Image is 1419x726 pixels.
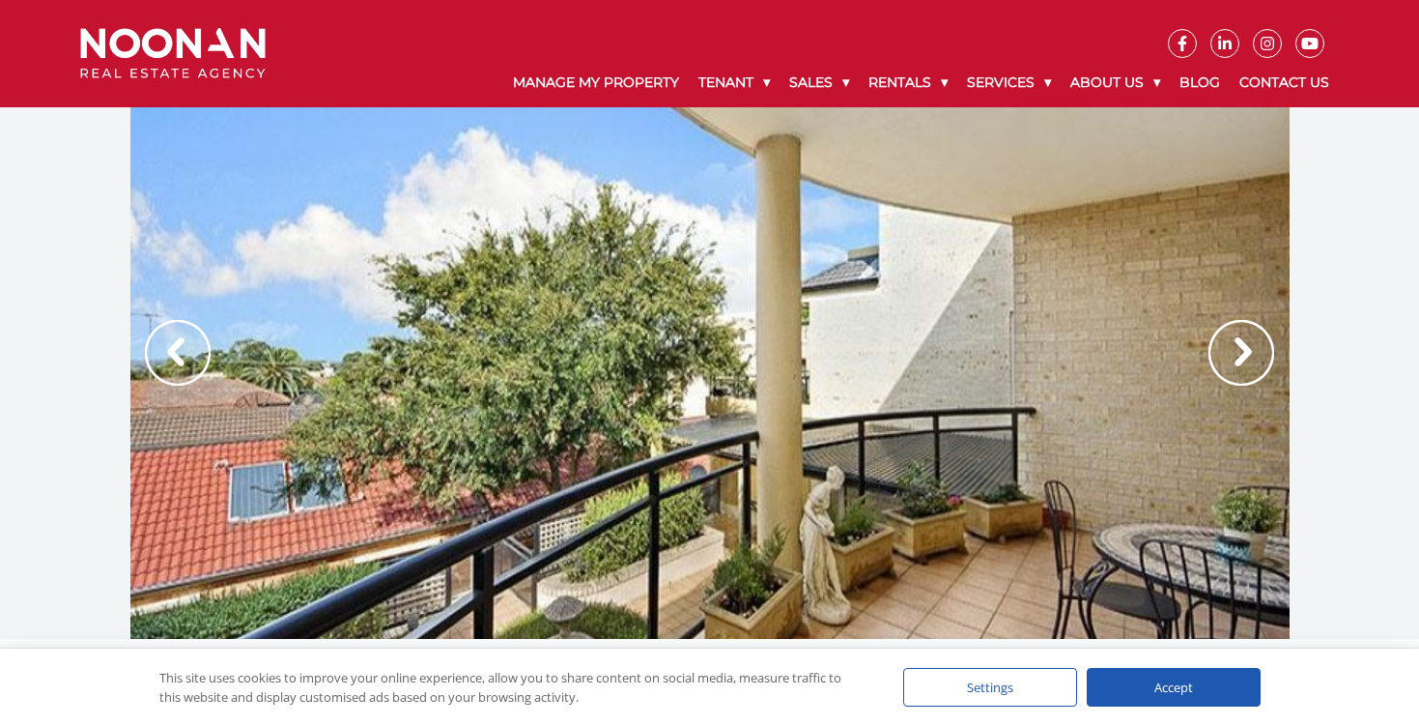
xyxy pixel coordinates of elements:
[859,58,957,107] a: Rentals
[957,58,1061,107] a: Services
[159,668,865,707] div: This site uses cookies to improve your online experience, allow you to share content on social me...
[780,58,859,107] a: Sales
[80,28,266,79] img: Noonan Real Estate Agency
[1061,58,1170,107] a: About Us
[503,58,689,107] a: Manage My Property
[1230,58,1339,107] a: Contact Us
[1087,668,1261,707] div: Accept
[1170,58,1230,107] a: Blog
[145,320,211,386] img: Arrow slider
[1208,320,1274,386] img: Arrow slider
[903,668,1077,707] div: Settings
[689,58,780,107] a: Tenant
